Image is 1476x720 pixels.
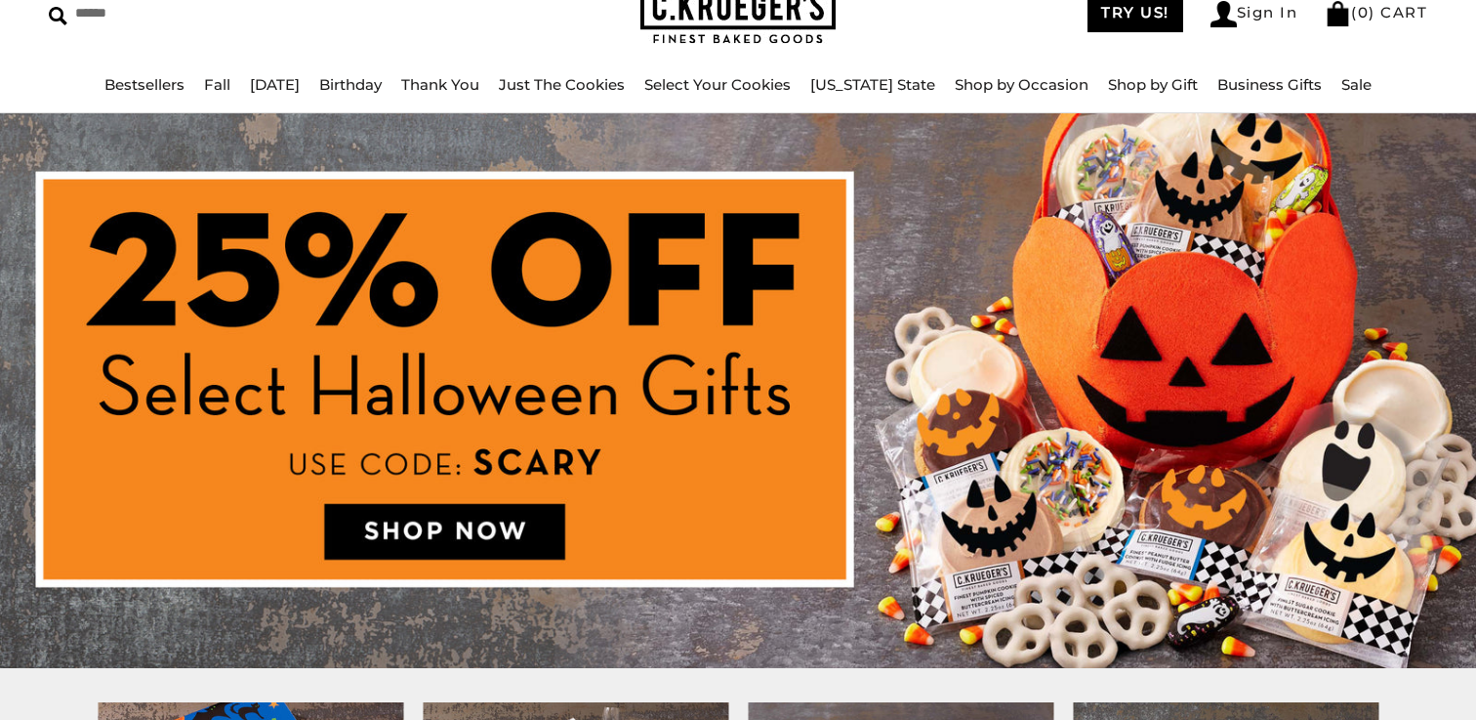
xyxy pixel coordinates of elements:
a: Shop by Occasion [955,75,1088,94]
a: Bestsellers [104,75,184,94]
a: Select Your Cookies [644,75,791,94]
a: Just The Cookies [499,75,625,94]
a: Business Gifts [1217,75,1322,94]
a: Fall [204,75,230,94]
a: Sale [1341,75,1372,94]
a: Birthday [319,75,382,94]
a: Thank You [401,75,479,94]
a: (0) CART [1325,3,1427,21]
img: Search [49,7,67,25]
a: [US_STATE] State [810,75,935,94]
span: 0 [1358,3,1370,21]
a: [DATE] [250,75,300,94]
img: Account [1210,1,1237,27]
a: Sign In [1210,1,1298,27]
img: Bag [1325,1,1351,26]
a: Shop by Gift [1108,75,1198,94]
